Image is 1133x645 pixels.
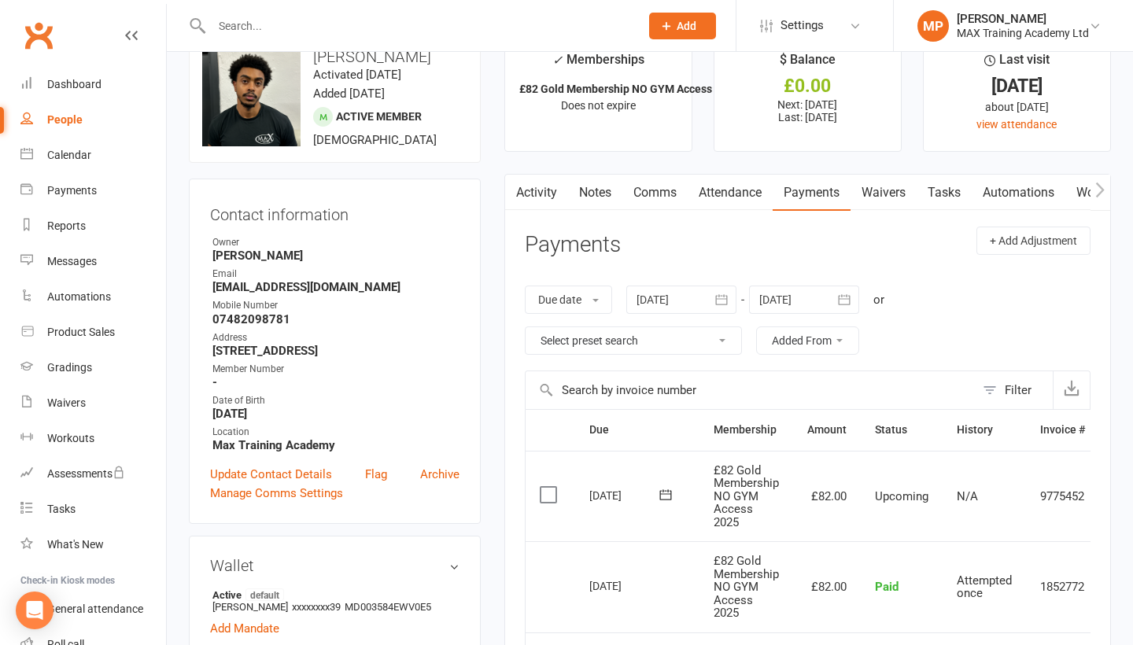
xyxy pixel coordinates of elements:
a: Clubworx [19,16,58,55]
strong: [DATE] [212,407,459,421]
a: Gradings [20,350,166,385]
td: £82.00 [793,541,861,632]
div: MAX Training Academy Ltd [957,26,1089,40]
div: [DATE] [589,483,662,507]
th: Due [575,410,699,450]
img: image1729620162.png [202,48,301,146]
a: What's New [20,527,166,562]
div: Owner [212,235,459,250]
span: Add [677,20,696,32]
th: Amount [793,410,861,450]
span: £82 Gold Membership NO GYM Access 2025 [714,463,779,529]
th: Invoice # [1026,410,1099,450]
div: Mobile Number [212,298,459,313]
div: Last visit [984,50,1050,78]
a: Workouts [20,421,166,456]
a: Automations [972,175,1065,211]
div: What's New [47,538,104,551]
div: Memberships [552,50,644,79]
strong: Max Training Academy [212,438,459,452]
div: Waivers [47,396,86,409]
p: Next: [DATE] Last: [DATE] [729,98,887,123]
div: Payments [47,184,97,197]
time: Added [DATE] [313,87,385,101]
a: Update Contact Details [210,465,332,484]
span: Does not expire [561,99,636,112]
div: Dashboard [47,78,101,90]
div: $ Balance [780,50,836,78]
span: MD003584EWV0E5 [345,601,431,613]
span: Upcoming [875,489,928,503]
div: Product Sales [47,326,115,338]
div: MP [917,10,949,42]
a: Reports [20,208,166,244]
span: [DEMOGRAPHIC_DATA] [313,133,437,147]
a: Waivers [851,175,917,211]
a: Comms [622,175,688,211]
a: Flag [365,465,387,484]
div: Reports [47,219,86,232]
th: Membership [699,410,793,450]
a: Waivers [20,385,166,421]
i: ✓ [552,53,563,68]
span: default [245,588,284,601]
h3: Payments [525,233,621,257]
strong: [EMAIL_ADDRESS][DOMAIN_NAME] [212,280,459,294]
div: [DATE] [938,78,1096,94]
div: Filter [1005,381,1032,400]
td: £82.00 [793,451,861,542]
div: Date of Birth [212,393,459,408]
strong: - [212,375,459,389]
div: General attendance [47,603,143,615]
span: Attempted once [957,573,1012,601]
div: about [DATE] [938,98,1096,116]
div: Email [212,267,459,282]
div: Messages [47,255,97,267]
span: N/A [957,489,978,503]
button: + Add Adjustment [976,227,1091,255]
a: Add Mandate [210,619,279,638]
h3: Wallet [210,557,459,574]
span: xxxxxxxx39 [292,601,341,613]
a: People [20,102,166,138]
button: Due date [525,286,612,314]
strong: £82 Gold Membership NO GYM Access 2025 [519,83,740,95]
a: Dashboard [20,67,166,102]
span: Active member [336,110,422,123]
strong: [STREET_ADDRESS] [212,344,459,358]
div: Location [212,425,459,440]
button: Add [649,13,716,39]
div: Workouts [47,432,94,444]
a: view attendance [976,118,1057,131]
a: Tasks [20,492,166,527]
div: Assessments [47,467,125,480]
div: [DATE] [589,573,662,598]
button: Filter [975,371,1053,409]
a: Tasks [917,175,972,211]
a: Notes [568,175,622,211]
strong: [PERSON_NAME] [212,249,459,263]
h3: Contact information [210,200,459,223]
a: Product Sales [20,315,166,350]
a: General attendance kiosk mode [20,592,166,627]
li: [PERSON_NAME] [210,586,459,615]
td: 9775452 [1026,451,1099,542]
div: Automations [47,290,111,303]
a: Payments [773,175,851,211]
button: Added From [756,326,859,355]
div: or [873,290,884,309]
div: People [47,113,83,126]
div: Open Intercom Messenger [16,592,54,629]
div: Address [212,330,459,345]
div: Member Number [212,362,459,377]
h3: [PERSON_NAME] [202,48,467,65]
input: Search by invoice number [526,371,975,409]
input: Search... [207,15,629,37]
strong: Active [212,588,452,601]
div: Tasks [47,503,76,515]
a: Archive [420,465,459,484]
span: Settings [781,8,824,43]
a: Automations [20,279,166,315]
time: Activated [DATE] [313,68,401,82]
a: Manage Comms Settings [210,484,343,503]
